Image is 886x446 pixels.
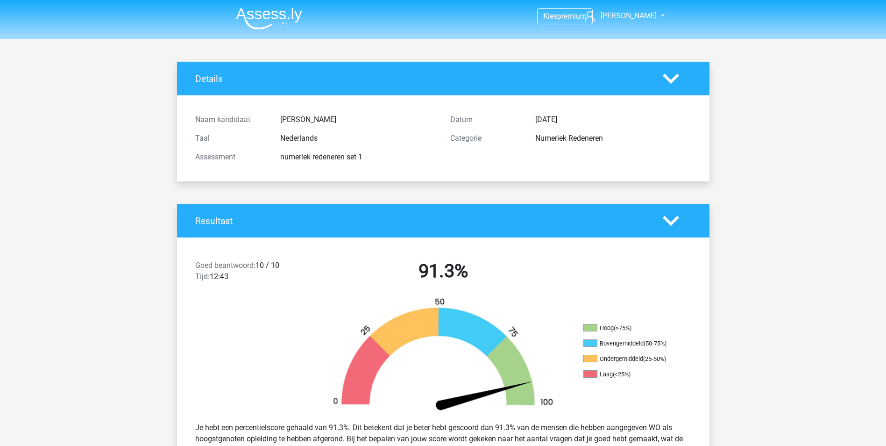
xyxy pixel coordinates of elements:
div: 10 / 10 12:43 [188,260,316,286]
li: Hoog [583,324,677,332]
img: Assessly [236,7,302,29]
li: Laag [583,370,677,379]
span: Tijd: [195,272,210,281]
div: Taal [188,133,273,144]
div: (50-75%) [644,340,666,347]
div: Datum [443,114,528,125]
h2: 91.3% [323,260,564,282]
div: Naam kandidaat [188,114,273,125]
div: Numeriek Redeneren [528,133,698,144]
div: Categorie [443,133,528,144]
img: 91.42dffeb922d7.png [317,297,569,415]
div: numeriek redeneren set 1 [273,151,443,163]
div: Assessment [188,151,273,163]
li: Ondergemiddeld [583,355,677,363]
div: (<25%) [613,371,631,378]
span: [PERSON_NAME] [601,11,657,20]
span: Kies [543,12,557,21]
div: [DATE] [528,114,698,125]
div: (>75%) [614,324,631,331]
li: Bovengemiddeld [583,339,677,348]
div: [PERSON_NAME] [273,114,443,125]
div: (25-50%) [643,355,666,362]
span: Goed beantwoord: [195,261,255,270]
h4: Resultaat [195,216,649,226]
a: Kiespremium [538,10,592,22]
h4: Details [195,73,649,84]
div: Nederlands [273,133,443,144]
a: [PERSON_NAME] [581,10,658,22]
span: premium [557,12,587,21]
